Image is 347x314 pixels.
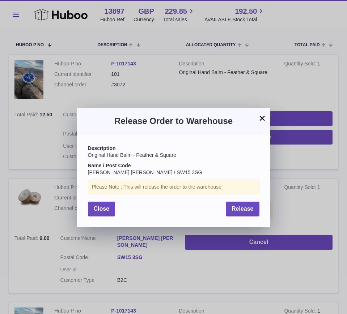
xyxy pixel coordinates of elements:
[88,180,259,194] div: Please Note : This will release the order to the warehouse
[88,169,202,175] span: [PERSON_NAME] [PERSON_NAME] / SW15 3SG
[88,115,259,127] h3: Release Order to Warehouse
[88,202,115,216] button: Close
[88,163,131,168] strong: Name / Post Code
[258,114,267,122] button: ×
[88,145,116,151] strong: Description
[232,206,254,212] span: Release
[226,202,259,216] button: Release
[88,152,176,158] span: Original Hand Balm - Feather & Square
[94,206,110,212] span: Close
